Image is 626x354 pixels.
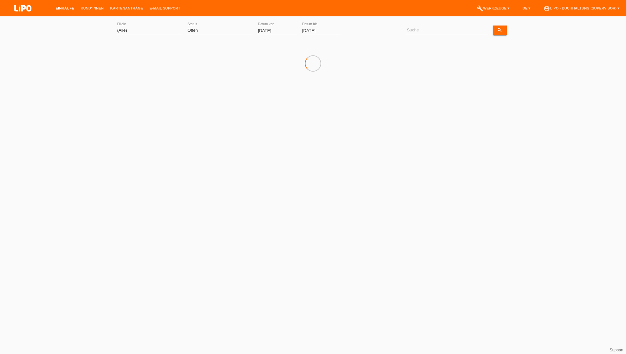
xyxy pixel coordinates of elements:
[610,348,623,352] a: Support
[519,6,534,10] a: DE ▾
[543,5,550,12] i: account_circle
[497,27,502,33] i: search
[477,5,483,12] i: build
[52,6,77,10] a: Einkäufe
[7,13,39,18] a: LIPO pay
[473,6,513,10] a: buildWerkzeuge ▾
[77,6,107,10] a: Kund*innen
[107,6,146,10] a: Kartenanträge
[540,6,623,10] a: account_circleLIPO - Buchhaltung (Supervisor) ▾
[493,26,507,35] a: search
[146,6,184,10] a: E-Mail Support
